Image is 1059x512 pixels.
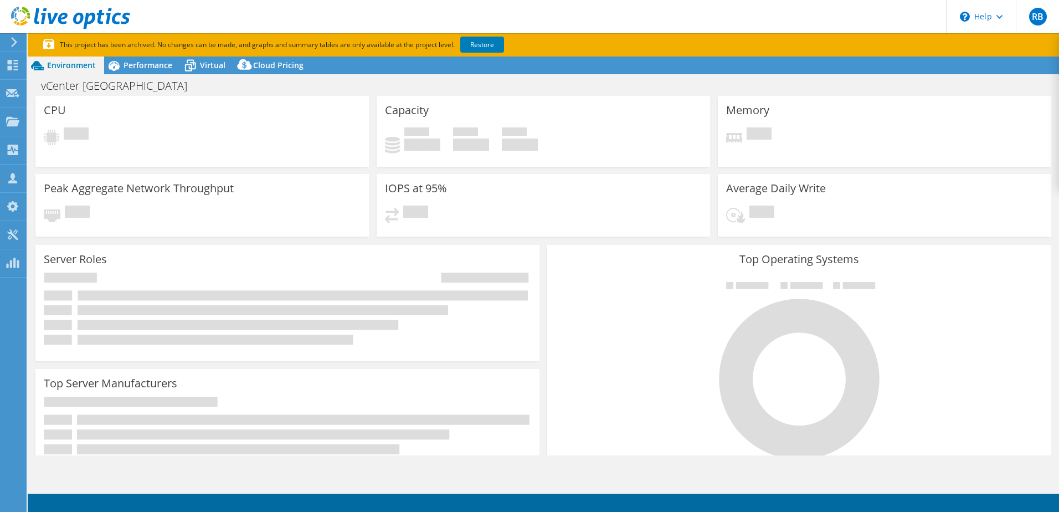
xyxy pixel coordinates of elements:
span: Pending [747,127,772,142]
span: Cloud Pricing [253,60,304,70]
h3: Peak Aggregate Network Throughput [44,182,234,194]
span: Pending [403,206,428,221]
h4: 0 GiB [404,139,440,151]
h4: 0 GiB [502,139,538,151]
span: Pending [65,206,90,221]
span: Performance [124,60,172,70]
h4: 0 GiB [453,139,489,151]
span: Total [502,127,527,139]
h3: Memory [726,104,769,116]
h3: Top Operating Systems [556,253,1043,265]
h3: CPU [44,104,66,116]
a: Restore [460,37,504,53]
p: This project has been archived. No changes can be made, and graphs and summary tables are only av... [43,39,586,51]
h3: Capacity [385,104,429,116]
span: Pending [64,127,89,142]
h3: Top Server Manufacturers [44,377,177,390]
span: Virtual [200,60,225,70]
h3: Average Daily Write [726,182,826,194]
h1: vCenter [GEOGRAPHIC_DATA] [36,80,204,92]
span: RB [1029,8,1047,25]
span: Environment [47,60,96,70]
span: Pending [749,206,774,221]
h3: IOPS at 95% [385,182,447,194]
span: Free [453,127,478,139]
span: Used [404,127,429,139]
svg: \n [960,12,970,22]
h3: Server Roles [44,253,107,265]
